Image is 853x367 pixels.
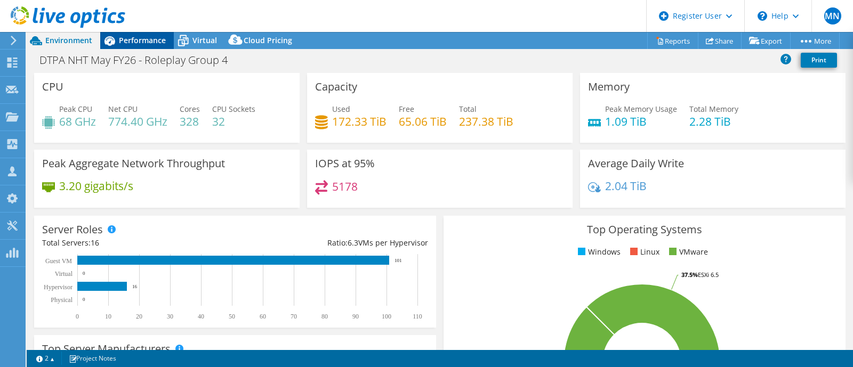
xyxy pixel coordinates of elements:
[45,257,72,265] text: Guest VM
[229,313,235,320] text: 50
[42,343,171,355] h3: Top Server Manufacturers
[91,238,99,248] span: 16
[235,237,428,249] div: Ratio: VMs per Hypervisor
[758,11,767,21] svg: \n
[192,35,217,45] span: Virtual
[42,224,103,235] h3: Server Roles
[59,104,92,114] span: Peak CPU
[51,296,73,304] text: Physical
[689,104,738,114] span: Total Memory
[180,116,200,127] h4: 328
[321,313,328,320] text: 80
[136,313,142,320] text: 20
[83,271,85,276] text: 0
[689,116,738,127] h4: 2.28 TiB
[824,7,841,25] span: MN
[180,104,200,114] span: Cores
[212,116,255,127] h4: 32
[108,116,167,127] h4: 774.40 GHz
[105,313,111,320] text: 10
[575,246,621,258] li: Windows
[29,352,62,365] a: 2
[198,313,204,320] text: 40
[605,104,677,114] span: Peak Memory Usage
[452,224,838,235] h3: Top Operating Systems
[332,116,387,127] h4: 172.33 TiB
[352,313,359,320] text: 90
[647,32,698,49] a: Reports
[45,35,92,45] span: Environment
[212,104,255,114] span: CPU Sockets
[399,116,447,127] h4: 65.06 TiB
[119,35,166,45] span: Performance
[698,271,719,279] tspan: ESXi 6.5
[315,158,375,169] h3: IOPS at 95%
[459,116,513,127] h4: 237.38 TiB
[413,313,422,320] text: 110
[698,32,742,49] a: Share
[315,81,357,93] h3: Capacity
[42,158,225,169] h3: Peak Aggregate Network Throughput
[42,81,63,93] h3: CPU
[244,35,292,45] span: Cloud Pricing
[382,313,391,320] text: 100
[76,313,79,320] text: 0
[741,32,791,49] a: Export
[332,104,350,114] span: Used
[291,313,297,320] text: 70
[132,284,138,289] text: 16
[790,32,840,49] a: More
[35,54,244,66] h1: DTPA NHT May FY26 - Roleplay Group 4
[666,246,708,258] li: VMware
[399,104,414,114] span: Free
[61,352,124,365] a: Project Notes
[588,158,684,169] h3: Average Daily Write
[44,283,73,291] text: Hypervisor
[348,238,358,248] span: 6.3
[605,116,677,127] h4: 1.09 TiB
[42,237,235,249] div: Total Servers:
[588,81,630,93] h3: Memory
[801,53,837,68] a: Print
[167,313,173,320] text: 30
[332,181,358,192] h4: 5178
[395,258,402,263] text: 101
[59,180,133,192] h4: 3.20 gigabits/s
[605,180,647,192] h4: 2.04 TiB
[108,104,138,114] span: Net CPU
[260,313,266,320] text: 60
[83,297,85,302] text: 0
[59,116,96,127] h4: 68 GHz
[55,270,73,278] text: Virtual
[681,271,698,279] tspan: 37.5%
[627,246,659,258] li: Linux
[459,104,477,114] span: Total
